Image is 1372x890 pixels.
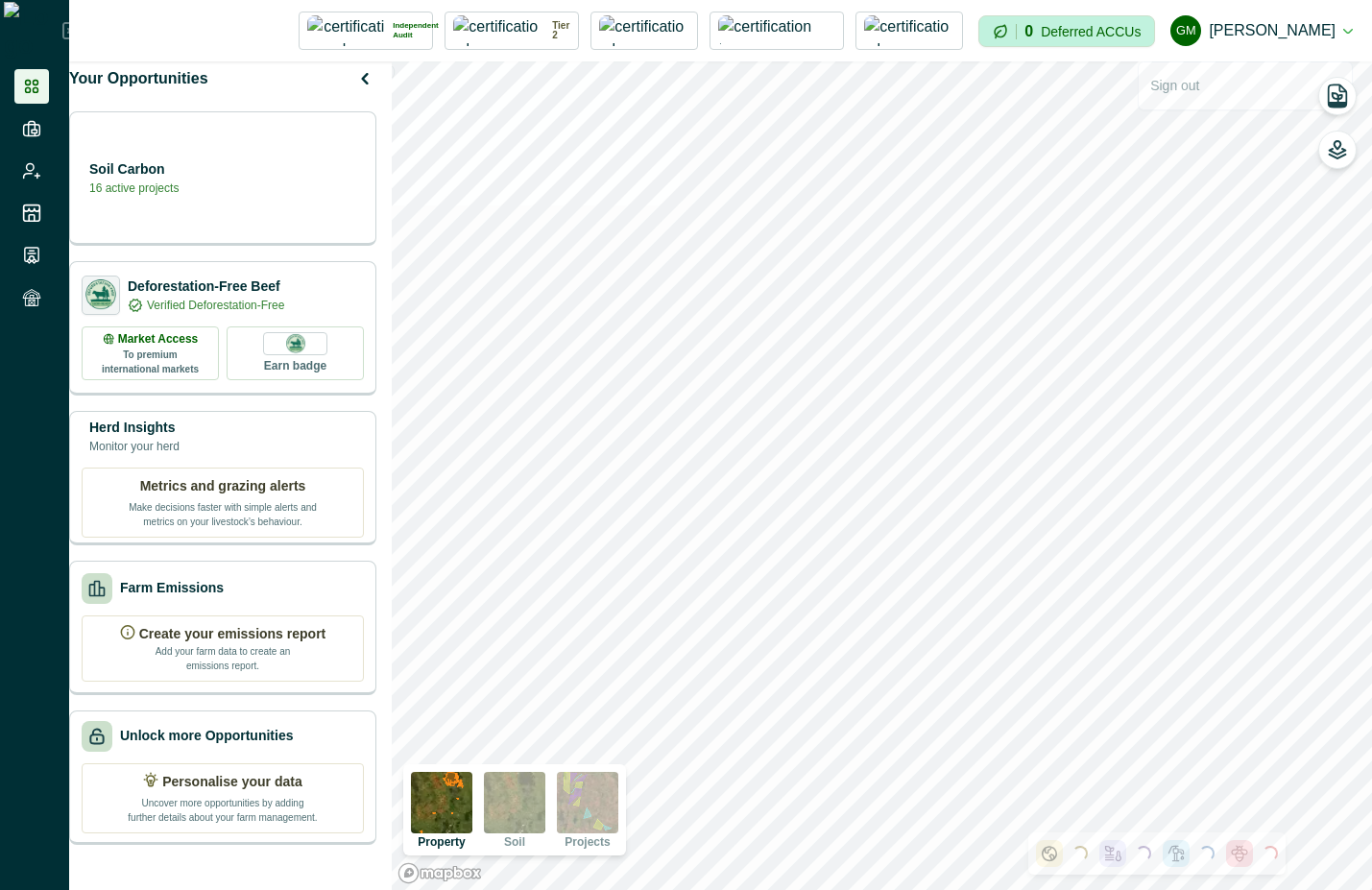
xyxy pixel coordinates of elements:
img: DFB badge [284,332,307,355]
p: Herd Insights [89,418,180,438]
p: Verified Deforestation-Free [147,297,284,314]
p: Soil Carbon [89,159,179,180]
p: Personalise your data [162,772,302,792]
img: certification logo [718,15,835,46]
p: Add your farm data to create an emissions report. [151,644,295,673]
p: Deferred ACCUs [1041,24,1141,38]
p: Tier 2 [552,21,570,40]
button: Sign out [1139,70,1352,102]
img: projects preview [557,772,618,833]
button: Gayathri Menakath[PERSON_NAME] [1170,8,1353,54]
img: Logo [4,2,62,60]
p: Independent Audit [393,21,439,40]
p: Market Access [118,330,199,348]
img: certification logo [864,15,954,46]
p: Farm Emissions [120,578,224,598]
img: certification logo [453,15,544,46]
p: Unlock more Opportunities [120,726,293,746]
p: Monitor your herd [89,438,180,455]
img: certification logo [599,15,689,46]
p: To premium international markets [94,348,206,376]
p: 16 active projects [89,180,179,197]
a: Mapbox logo [397,862,482,884]
p: Deforestation-Free Beef [128,277,284,297]
p: Your Opportunities [69,67,208,90]
button: certification logoIndependent Audit [299,12,433,50]
p: Property [418,836,465,848]
p: Uncover more opportunities by adding further details about your farm management. [127,792,319,825]
img: certification logo [83,277,119,313]
p: Metrics and grazing alerts [140,476,306,496]
p: 0 [1024,24,1033,39]
img: property preview [411,772,472,833]
p: Earn badge [264,355,326,374]
p: Create your emissions report [139,624,326,644]
img: soil preview [484,772,545,833]
p: Soil [504,836,525,848]
p: Projects [565,836,610,848]
p: Make decisions faster with simple alerts and metrics on your livestock’s behaviour. [127,496,319,529]
img: certification logo [307,15,385,46]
